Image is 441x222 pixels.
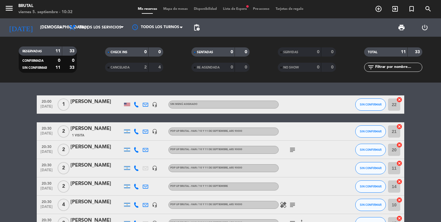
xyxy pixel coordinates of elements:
[360,148,382,151] span: SIN CONFIRMAR
[355,125,386,138] button: SIN CONFIRMAR
[58,144,70,156] span: 2
[220,7,250,11] span: Lista de Espera
[391,5,399,13] i: exit_to_app
[135,7,160,11] span: Mis reservas
[331,65,335,69] strong: 0
[70,198,123,206] div: [PERSON_NAME]
[317,65,319,69] strong: 0
[273,7,307,11] span: Tarjetas de regalo
[22,50,42,53] span: RESERVADAS
[58,98,70,111] span: 1
[158,50,162,54] strong: 0
[283,51,298,54] span: SERVIDAS
[228,203,242,206] span: , ARS 90000
[415,50,421,54] strong: 33
[70,98,123,106] div: [PERSON_NAME]
[58,180,70,193] span: 2
[22,66,47,69] span: SIN CONFIRMAR
[152,102,157,107] i: headset_mic
[39,198,54,205] span: 20:30
[355,180,386,193] button: SIN CONFIRMAR
[39,205,54,212] span: [DATE]
[18,3,73,9] div: Brutal
[280,201,287,209] i: healing
[39,124,54,131] span: 20:30
[360,203,382,206] span: SIN CONFIRMAR
[317,50,319,54] strong: 0
[401,50,406,54] strong: 11
[152,165,157,171] i: headset_mic
[57,24,64,31] i: arrow_drop_down
[367,64,375,71] i: filter_list
[170,185,228,187] span: Pop Up Brutal - Han / 10 y 11 de Septiembre
[197,51,213,54] span: SENTADAS
[375,5,382,13] i: add_circle_outline
[191,7,220,11] span: Disponibilidad
[39,143,54,150] span: 20:30
[70,65,76,70] strong: 33
[39,187,54,194] span: [DATE]
[360,185,382,188] span: SIN CONFIRMAR
[170,203,242,206] span: Pop Up Brutal - Han / 10 y 11 de Septiembre
[72,133,84,138] span: 1 Visita
[5,4,14,15] button: menu
[170,103,198,105] span: Sin menú asignado
[331,50,335,54] strong: 0
[396,215,402,221] i: cancel
[55,49,60,53] strong: 11
[413,18,436,37] div: LOG OUT
[39,131,54,139] span: [DATE]
[398,24,405,31] span: print
[111,51,127,54] span: CHECK INS
[231,50,233,54] strong: 0
[375,64,422,71] input: Filtrar por nombre...
[396,179,402,185] i: cancel
[152,202,157,208] i: headset_mic
[111,66,130,69] span: CANCELADA
[18,9,73,15] div: viernes 5. septiembre - 10:32
[158,65,162,69] strong: 4
[197,66,220,69] span: RE AGENDADA
[22,59,43,62] span: CONFIRMADA
[355,144,386,156] button: SIN CONFIRMAR
[396,160,402,166] i: cancel
[160,7,191,11] span: Mapa de mesas
[250,7,273,11] span: Pre-acceso
[70,125,123,133] div: [PERSON_NAME]
[360,166,382,170] span: SIN CONFIRMAR
[5,4,14,13] i: menu
[228,148,242,151] span: , ARS 90000
[228,130,242,132] span: , ARS 90000
[396,124,402,130] i: cancel
[283,66,299,69] span: NO SHOW
[70,49,76,53] strong: 33
[55,65,60,70] strong: 11
[39,150,54,157] span: [DATE]
[408,5,415,13] i: turned_in_not
[144,50,147,54] strong: 0
[228,167,242,169] span: , ARS 90000
[355,98,386,111] button: SIN CONFIRMAR
[289,146,296,154] i: subject
[144,65,147,69] strong: 2
[421,24,428,31] i: power_settings_new
[39,168,54,175] span: [DATE]
[152,129,157,134] i: headset_mic
[170,130,242,132] span: Pop Up Brutal - Han / 10 y 11 de Septiembre
[245,65,248,69] strong: 0
[396,97,402,103] i: cancel
[193,24,200,31] span: pending_actions
[231,65,233,69] strong: 0
[58,125,70,138] span: 2
[58,162,70,174] span: 2
[39,98,54,105] span: 20:00
[424,5,432,13] i: search
[245,50,248,54] strong: 0
[170,148,242,151] span: Pop Up Brutal - Han / 10 y 11 de Septiembre
[355,162,386,174] button: SIN CONFIRMAR
[39,179,54,187] span: 20:30
[355,199,386,211] button: SIN CONFIRMAR
[170,167,242,169] span: Pop Up Brutal - Han / 10 y 11 de Septiembre
[289,201,296,209] i: subject
[58,58,60,63] strong: 0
